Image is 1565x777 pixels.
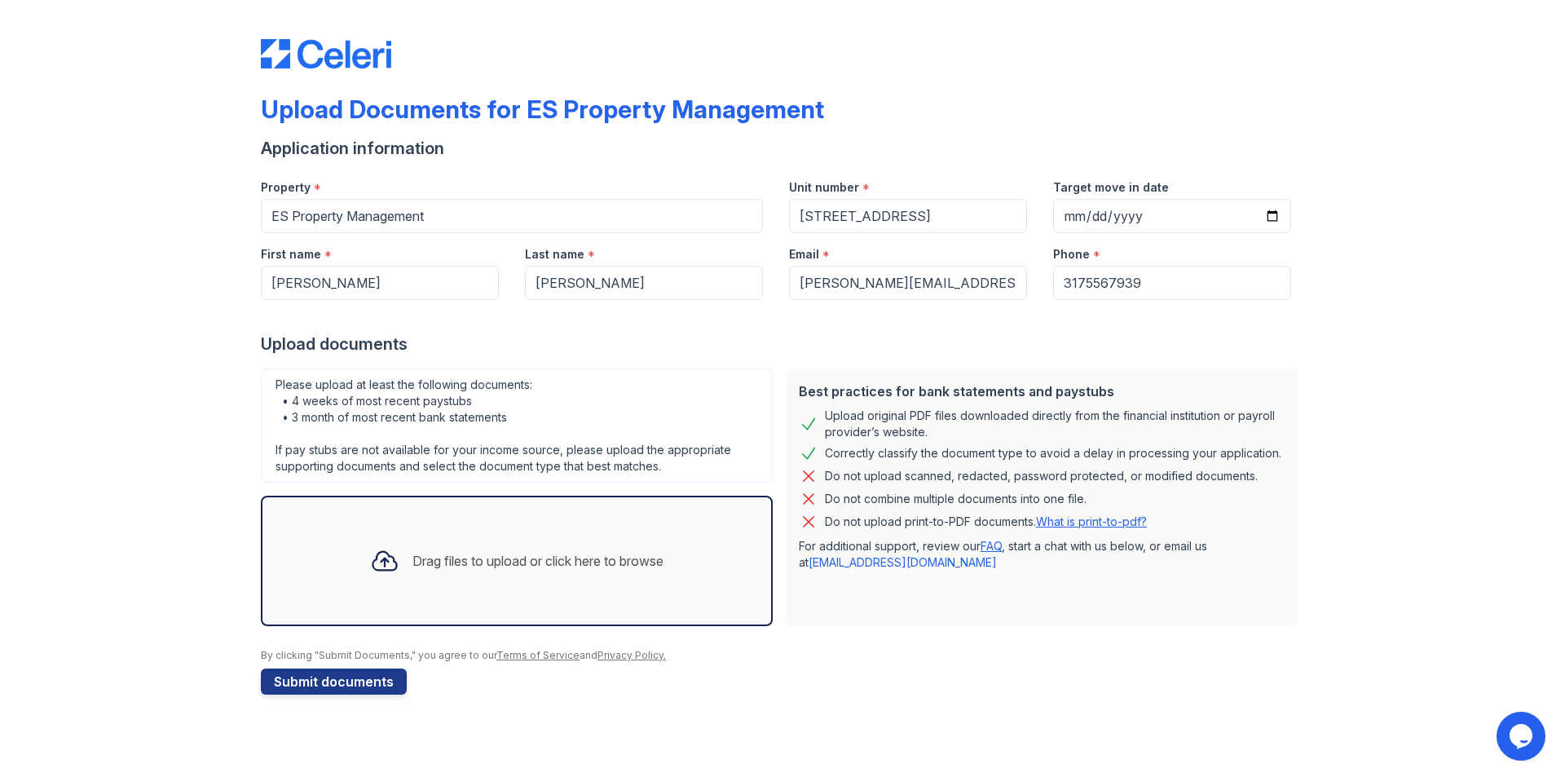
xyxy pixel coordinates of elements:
[1497,712,1549,761] iframe: chat widget
[981,539,1002,553] a: FAQ
[261,137,1304,160] div: Application information
[496,649,580,661] a: Terms of Service
[261,669,407,695] button: Submit documents
[809,555,997,569] a: [EMAIL_ADDRESS][DOMAIN_NAME]
[412,551,663,571] div: Drag files to upload or click here to browse
[825,489,1087,509] div: Do not combine multiple documents into one file.
[825,408,1285,440] div: Upload original PDF files downloaded directly from the financial institution or payroll provider’...
[261,333,1304,355] div: Upload documents
[825,514,1147,530] p: Do not upload print-to-PDF documents.
[261,246,321,263] label: First name
[261,179,311,196] label: Property
[261,95,824,124] div: Upload Documents for ES Property Management
[789,179,859,196] label: Unit number
[1053,246,1090,263] label: Phone
[799,382,1285,401] div: Best practices for bank statements and paystubs
[1036,514,1147,528] a: What is print-to-pdf?
[261,39,391,68] img: CE_Logo_Blue-a8612792a0a2168367f1c8372b55b34899dd931a85d93a1a3d3e32e68fde9ad4.png
[825,444,1281,463] div: Correctly classify the document type to avoid a delay in processing your application.
[1053,179,1169,196] label: Target move in date
[261,649,1304,662] div: By clicking "Submit Documents," you agree to our and
[825,466,1258,486] div: Do not upload scanned, redacted, password protected, or modified documents.
[799,538,1285,571] p: For additional support, review our , start a chat with us below, or email us at
[525,246,584,263] label: Last name
[597,649,666,661] a: Privacy Policy.
[261,369,773,483] div: Please upload at least the following documents: • 4 weeks of most recent paystubs • 3 month of mo...
[789,246,819,263] label: Email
